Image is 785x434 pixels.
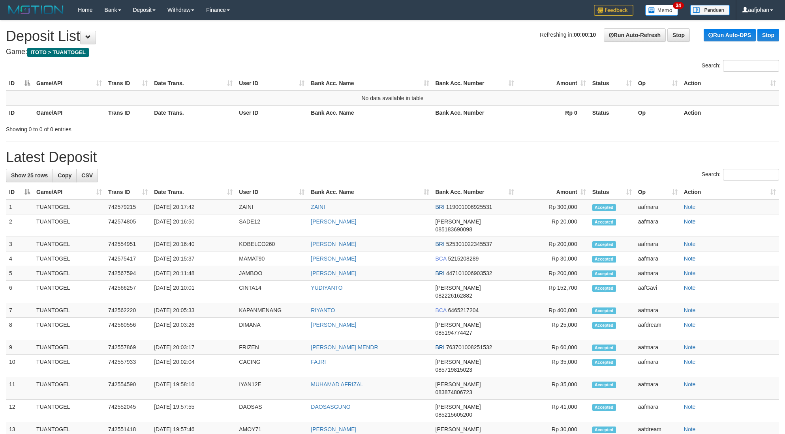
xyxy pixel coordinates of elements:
td: TUANTOGEL [33,377,105,400]
td: TUANTOGEL [33,340,105,355]
span: BCA [436,307,447,313]
td: KOBELCO260 [236,237,308,251]
td: 742574805 [105,214,151,237]
td: Rp 41,000 [517,400,589,422]
a: Run Auto-DPS [704,29,756,41]
td: Rp 152,700 [517,281,589,303]
th: User ID [236,105,308,120]
td: DAOSAS [236,400,308,422]
a: Run Auto-Refresh [604,28,666,42]
td: [DATE] 20:15:37 [151,251,236,266]
a: DAOSASGUNO [311,404,350,410]
th: Bank Acc. Name [308,105,432,120]
span: Accepted [592,204,616,211]
th: Rp 0 [517,105,589,120]
th: Game/API: activate to sort column ascending [33,76,105,91]
td: 742575417 [105,251,151,266]
span: Show 25 rows [11,172,48,179]
span: Copy 763701008251532 to clipboard [446,344,492,350]
img: Button%20Memo.svg [645,5,678,16]
label: Search: [702,60,779,72]
td: TUANTOGEL [33,281,105,303]
th: Op: activate to sort column ascending [635,185,681,199]
a: ZAINI [311,204,325,210]
td: Rp 300,000 [517,199,589,214]
td: Rp 60,000 [517,340,589,355]
td: 742562220 [105,303,151,318]
span: Copy 525301022345537 to clipboard [446,241,492,247]
label: Search: [702,169,779,181]
td: 742557869 [105,340,151,355]
td: [DATE] 20:10:01 [151,281,236,303]
th: ID: activate to sort column descending [6,185,33,199]
th: Game/API: activate to sort column ascending [33,185,105,199]
td: JAMBOO [236,266,308,281]
td: [DATE] 20:03:26 [151,318,236,340]
a: Note [684,359,696,365]
td: Rp 400,000 [517,303,589,318]
img: Feedback.jpg [594,5,633,16]
td: aafmara [635,400,681,422]
th: Trans ID: activate to sort column ascending [105,185,151,199]
a: Note [684,426,696,432]
th: Status: activate to sort column ascending [589,76,635,91]
td: aafmara [635,199,681,214]
a: RIYANTO [311,307,335,313]
a: [PERSON_NAME] [311,426,356,432]
td: TUANTOGEL [33,400,105,422]
a: Note [684,381,696,387]
td: aafmara [635,237,681,251]
th: Amount: activate to sort column ascending [517,185,589,199]
h1: Deposit List [6,28,779,44]
span: BRI [436,241,445,247]
a: [PERSON_NAME] [311,241,356,247]
th: Date Trans. [151,105,236,120]
span: BCA [436,255,447,262]
span: Accepted [592,345,616,351]
th: Trans ID [105,105,151,120]
td: SADE12 [236,214,308,237]
td: 1 [6,199,33,214]
span: Copy [58,172,71,179]
th: Action: activate to sort column ascending [681,76,779,91]
th: ID: activate to sort column descending [6,76,33,91]
th: Date Trans.: activate to sort column ascending [151,76,236,91]
span: CSV [81,172,93,179]
th: Bank Acc. Name: activate to sort column ascending [308,76,432,91]
img: panduan.png [690,5,730,15]
td: aafmara [635,214,681,237]
th: Action: activate to sort column ascending [681,185,779,199]
a: MUHAMAD AFRIZAL [311,381,363,387]
span: [PERSON_NAME] [436,381,481,387]
span: BRI [436,204,445,210]
td: 4 [6,251,33,266]
a: [PERSON_NAME] MENDR [311,344,378,350]
td: [DATE] 20:05:33 [151,303,236,318]
span: Copy 085183690098 to clipboard [436,226,472,233]
span: Accepted [592,219,616,225]
td: TUANTOGEL [33,355,105,377]
th: ID [6,105,33,120]
td: 742560556 [105,318,151,340]
td: 2 [6,214,33,237]
a: Note [684,241,696,247]
td: TUANTOGEL [33,199,105,214]
td: 3 [6,237,33,251]
td: Rp 200,000 [517,266,589,281]
td: FRIZEN [236,340,308,355]
span: Copy 119001006925531 to clipboard [446,204,492,210]
td: IYAN12E [236,377,308,400]
a: Note [684,307,696,313]
a: Note [684,404,696,410]
span: Accepted [592,322,616,329]
span: [PERSON_NAME] [436,218,481,225]
a: [PERSON_NAME] [311,255,356,262]
td: 742557933 [105,355,151,377]
th: Status [589,105,635,120]
span: Copy 5215208289 to clipboard [448,255,479,262]
span: BRI [436,344,445,350]
span: Copy 083874806723 to clipboard [436,389,472,395]
span: [PERSON_NAME] [436,322,481,328]
td: aafmara [635,377,681,400]
div: Showing 0 to 0 of 0 entries [6,122,321,133]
